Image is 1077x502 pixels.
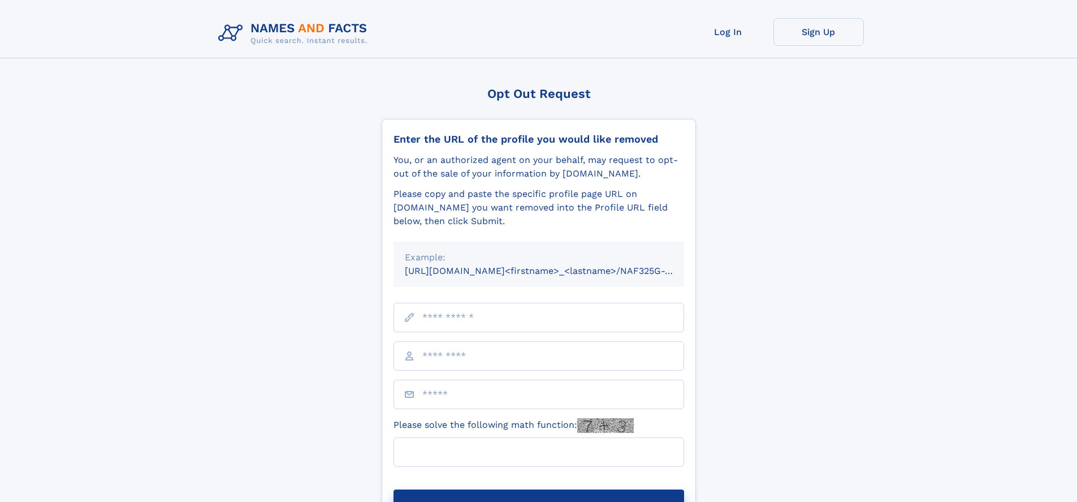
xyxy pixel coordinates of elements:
[214,18,377,49] img: Logo Names and Facts
[405,251,673,264] div: Example:
[405,265,706,276] small: [URL][DOMAIN_NAME]<firstname>_<lastname>/NAF325G-xxxxxxxx
[393,153,684,181] div: You, or an authorized agent on your behalf, may request to opt-out of the sale of your informatio...
[393,418,634,433] label: Please solve the following math function:
[773,18,864,46] a: Sign Up
[393,187,684,228] div: Please copy and paste the specific profile page URL on [DOMAIN_NAME] you want removed into the Pr...
[393,133,684,145] div: Enter the URL of the profile you would like removed
[382,87,696,101] div: Opt Out Request
[683,18,773,46] a: Log In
